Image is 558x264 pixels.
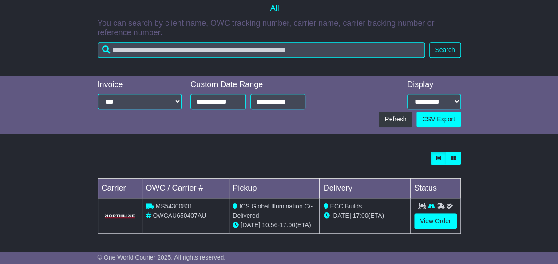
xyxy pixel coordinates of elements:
[262,221,277,228] span: 10:56
[229,179,320,198] td: Pickup
[153,212,206,219] span: OWCAU650407AU
[416,112,460,127] a: CSV Export
[331,212,351,219] span: [DATE]
[241,221,260,228] span: [DATE]
[352,212,368,219] span: 17:00
[407,80,461,90] div: Display
[410,179,460,198] td: Status
[379,112,412,127] button: Refresh
[330,203,362,210] span: ECC Builds
[103,213,137,219] img: GetCarrierServiceLogo
[142,179,229,198] td: OWC / Carrier #
[233,203,313,219] span: ICS Global Illumination C/- Delivered
[98,254,226,261] span: © One World Courier 2025. All rights reserved.
[190,80,305,90] div: Custom Date Range
[320,179,410,198] td: Delivery
[323,211,406,220] div: (ETA)
[98,179,142,198] td: Carrier
[98,80,182,90] div: Invoice
[155,203,192,210] span: MS54300801
[280,221,295,228] span: 17:00
[429,42,460,58] button: Search
[98,19,461,38] p: You can search by client name, OWC tracking number, carrier name, carrier tracking number or refe...
[414,213,457,229] a: View Order
[233,220,316,230] div: - (ETA)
